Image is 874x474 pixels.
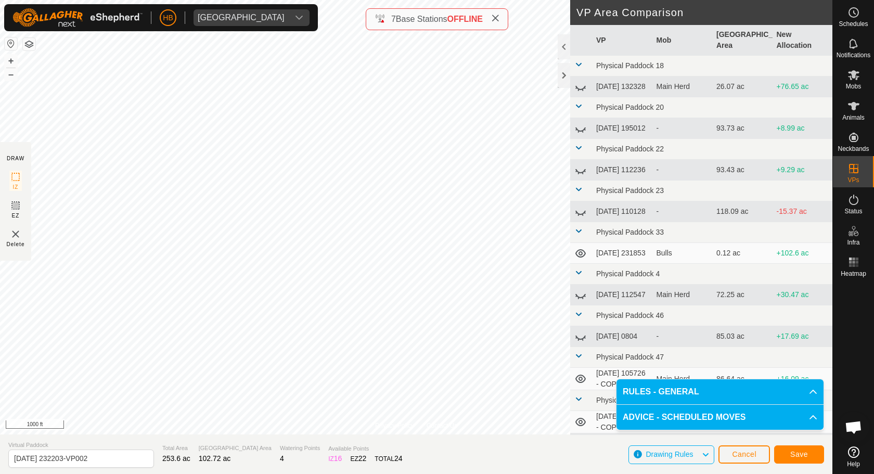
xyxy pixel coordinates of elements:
[712,243,773,264] td: 0.12 ac
[773,160,833,181] td: +9.29 ac
[773,285,833,305] td: +30.47 ac
[847,461,860,467] span: Help
[732,450,756,458] span: Cancel
[592,326,652,347] td: [DATE] 0804
[773,326,833,347] td: +17.69 ac
[718,445,770,464] button: Cancel
[596,270,660,278] span: Physical Paddock 4
[616,379,824,404] p-accordion-header: RULES - GENERAL
[596,311,664,319] span: Physical Paddock 46
[592,368,652,390] td: [DATE] 105726 - COPY-VP014
[596,61,664,70] span: Physical Paddock 18
[838,146,869,152] span: Neckbands
[358,454,367,463] span: 22
[657,206,709,217] div: -
[427,421,457,430] a: Contact Us
[657,289,709,300] div: Main Herd
[774,445,824,464] button: Save
[8,441,154,450] span: Virtual Paddock
[198,14,285,22] div: [GEOGRAPHIC_DATA]
[712,201,773,222] td: 118.09 ac
[592,160,652,181] td: [DATE] 112236
[596,228,664,236] span: Physical Paddock 33
[712,433,773,456] td: 117.82 ac
[773,25,833,56] th: New Allocation
[839,21,868,27] span: Schedules
[712,326,773,347] td: 85.03 ac
[596,103,664,111] span: Physical Paddock 20
[712,368,773,390] td: 86.64 ac
[5,37,17,50] button: Reset Map
[592,76,652,97] td: [DATE] 132328
[646,450,693,458] span: Drawing Rules
[773,368,833,390] td: +16.09 ac
[328,453,342,464] div: IZ
[375,453,402,464] div: TOTAL
[616,405,824,430] p-accordion-header: ADVICE - SCHEDULED MOVES
[592,285,652,305] td: [DATE] 112547
[375,421,414,430] a: Privacy Policy
[842,114,865,121] span: Animals
[396,15,447,23] span: Base Stations
[596,396,664,404] span: Physical Paddock 53
[199,454,231,463] span: 102.72 ac
[328,444,402,453] span: Available Points
[773,76,833,97] td: +76.65 ac
[773,201,833,222] td: -15.37 ac
[596,353,664,361] span: Physical Paddock 47
[596,145,664,153] span: Physical Paddock 22
[596,186,664,195] span: Physical Paddock 23
[657,164,709,175] div: -
[334,454,342,463] span: 16
[652,25,713,56] th: Mob
[162,454,190,463] span: 253.6 ac
[773,118,833,139] td: +8.99 ac
[199,444,272,453] span: [GEOGRAPHIC_DATA] Area
[163,12,173,23] span: HB
[162,444,190,453] span: Total Area
[712,25,773,56] th: [GEOGRAPHIC_DATA] Area
[712,118,773,139] td: 93.73 ac
[790,450,808,458] span: Save
[9,228,22,240] img: VP
[391,15,396,23] span: 7
[712,76,773,97] td: 26.07 ac
[592,243,652,264] td: [DATE] 231853
[847,239,859,246] span: Infra
[592,201,652,222] td: [DATE] 110128
[289,9,310,26] div: dropdown trigger
[280,444,320,453] span: Watering Points
[350,453,366,464] div: EZ
[657,331,709,342] div: -
[13,183,19,191] span: IZ
[773,243,833,264] td: +102.6 ac
[194,9,289,26] span: Visnaga Ranch
[837,52,870,58] span: Notifications
[846,83,861,89] span: Mobs
[5,55,17,67] button: +
[657,81,709,92] div: Main Herd
[838,412,869,443] div: Open chat
[623,411,746,424] span: ADVICE - SCHEDULED MOVES
[657,374,709,385] div: Main Herd
[712,160,773,181] td: 93.43 ac
[712,285,773,305] td: 72.25 ac
[657,248,709,259] div: Bulls
[12,8,143,27] img: Gallagher Logo
[7,155,24,162] div: DRAW
[847,177,859,183] span: VPs
[280,454,284,463] span: 4
[5,68,17,81] button: –
[833,442,874,471] a: Help
[592,433,652,456] td: [DATE] 105726 - COPY-VP003
[23,38,35,50] button: Map Layers
[592,411,652,433] td: [DATE] 105726 - COPY-VP001
[447,15,483,23] span: OFFLINE
[576,6,832,19] h2: VP Area Comparison
[841,271,866,277] span: Heatmap
[12,212,20,220] span: EZ
[773,433,833,456] td: -15.1 ac
[657,123,709,134] div: -
[844,208,862,214] span: Status
[623,386,699,398] span: RULES - GENERAL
